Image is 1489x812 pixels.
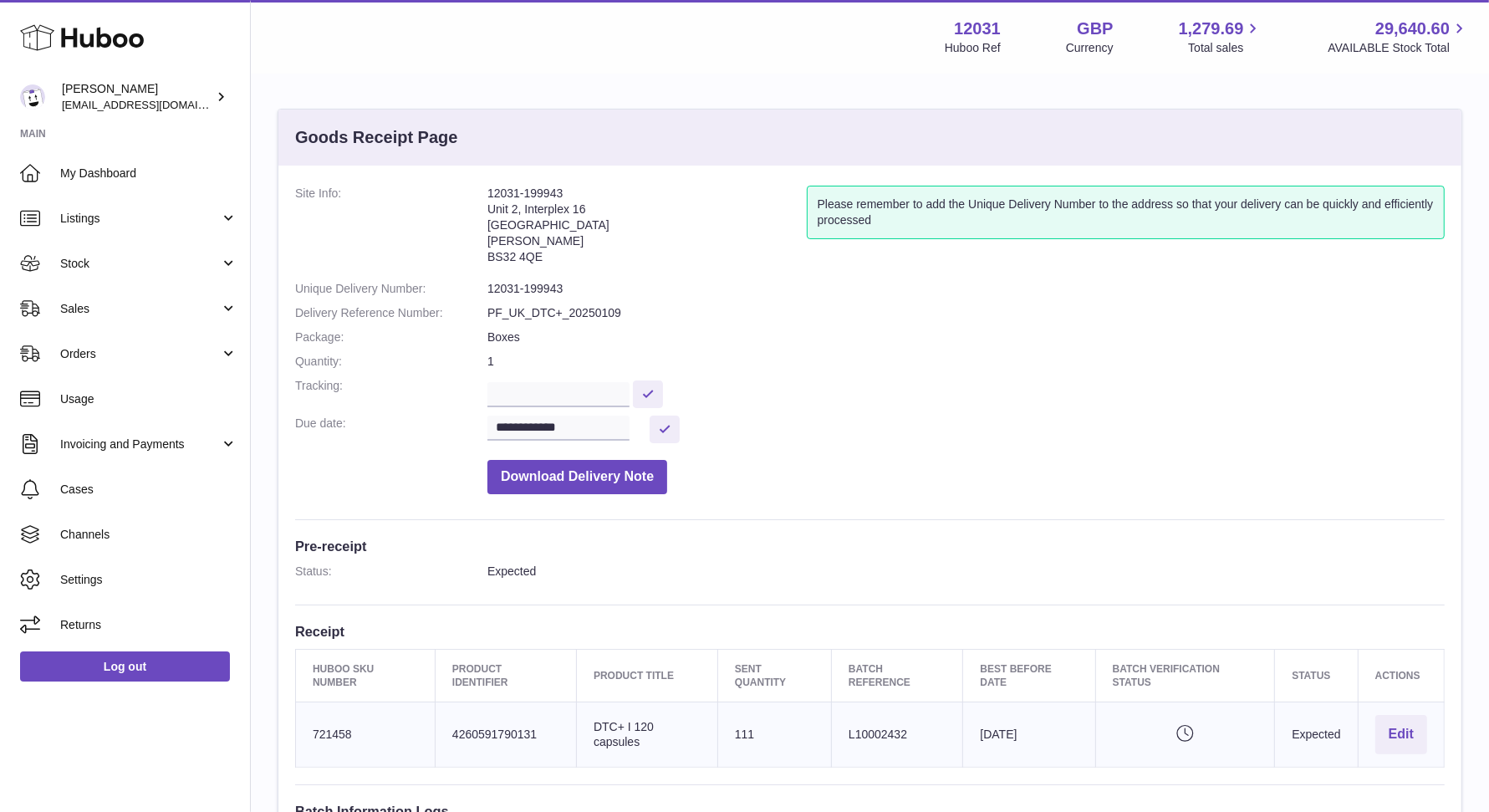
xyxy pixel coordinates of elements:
[295,186,487,273] dt: Site Info:
[20,84,45,110] img: admin@makewellforyou.com
[435,649,576,702] th: Product Identifier
[20,651,230,682] a: Log out
[1328,18,1469,56] a: 29,640.60 AVAILABLE Stock Total
[60,256,220,272] span: Stock
[435,702,576,768] td: 4260591790131
[807,186,1445,239] div: Please remember to add the Unique Delivery Number to the address so that your delivery can be qui...
[1275,649,1358,702] th: Status
[1188,40,1262,56] span: Total sales
[60,391,237,407] span: Usage
[1066,40,1114,56] div: Currency
[60,482,237,498] span: Cases
[60,346,220,362] span: Orders
[295,281,487,297] dt: Unique Delivery Number:
[717,649,831,702] th: Sent Quantity
[60,617,237,633] span: Returns
[1077,18,1113,40] strong: GBP
[60,166,237,181] span: My Dashboard
[60,527,237,543] span: Channels
[295,378,487,407] dt: Tracking:
[1375,18,1450,40] span: 29,640.60
[60,572,237,588] span: Settings
[295,416,487,443] dt: Due date:
[60,437,220,452] span: Invoicing and Payments
[62,81,212,113] div: [PERSON_NAME]
[62,98,246,111] span: [EMAIL_ADDRESS][DOMAIN_NAME]
[963,702,1095,768] td: [DATE]
[1179,18,1263,56] a: 1,279.69 Total sales
[295,537,1445,555] h3: Pre-receipt
[487,329,1445,345] dd: Boxes
[295,564,487,580] dt: Status:
[577,649,718,702] th: Product title
[832,702,963,768] td: L10002432
[1275,702,1358,768] td: Expected
[487,354,1445,370] dd: 1
[945,40,1001,56] div: Huboo Ref
[832,649,963,702] th: Batch Reference
[60,301,220,317] span: Sales
[295,126,458,149] h3: Goods Receipt Page
[717,702,831,768] td: 111
[296,702,436,768] td: 721458
[295,305,487,321] dt: Delivery Reference Number:
[963,649,1095,702] th: Best Before Date
[487,564,1445,580] dd: Expected
[487,186,807,273] address: 12031-199943 Unit 2, Interplex 16 [GEOGRAPHIC_DATA] [PERSON_NAME] BS32 4QE
[60,211,220,227] span: Listings
[487,281,1445,297] dd: 12031-199943
[1179,18,1244,40] span: 1,279.69
[295,329,487,345] dt: Package:
[1375,715,1427,754] button: Edit
[296,649,436,702] th: Huboo SKU Number
[295,622,1445,641] h3: Receipt
[1358,649,1444,702] th: Actions
[954,18,1001,40] strong: 12031
[487,460,667,494] button: Download Delivery Note
[487,305,1445,321] dd: PF_UK_DTC+_20250109
[295,354,487,370] dt: Quantity:
[577,702,718,768] td: DTC+ I 120 capsules
[1328,40,1469,56] span: AVAILABLE Stock Total
[1095,649,1275,702] th: Batch Verification Status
